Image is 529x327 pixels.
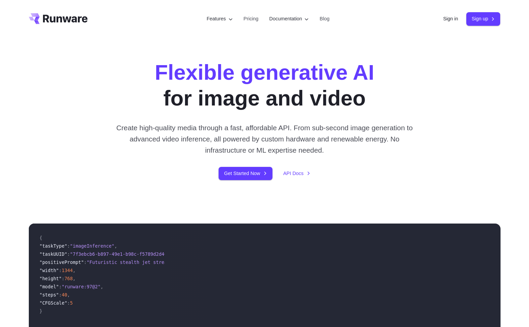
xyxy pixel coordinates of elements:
span: , [101,284,103,289]
span: "positivePrompt" [40,259,84,265]
a: Get Started Now [219,167,272,180]
span: , [114,243,117,249]
span: "model" [40,284,59,289]
span: "imageInference" [70,243,115,249]
span: : [59,292,62,297]
a: Pricing [244,15,259,23]
a: Sign up [466,12,501,25]
span: "steps" [40,292,59,297]
span: , [73,268,76,273]
span: "taskUUID" [40,251,67,257]
span: : [67,243,70,249]
a: Go to / [29,13,88,24]
span: , [73,276,76,281]
span: : [62,276,64,281]
a: Blog [320,15,329,23]
span: { [40,235,42,241]
label: Features [207,15,233,23]
label: Documentation [269,15,309,23]
h1: for image and video [155,60,374,111]
span: 1344 [62,268,73,273]
span: "height" [40,276,62,281]
span: "runware:97@2" [62,284,101,289]
span: 40 [62,292,67,297]
span: "width" [40,268,59,273]
span: "7f3ebcb6-b897-49e1-b98c-f5789d2d40d7" [70,251,176,257]
span: : [59,284,62,289]
span: } [40,308,42,314]
span: 768 [64,276,73,281]
strong: Flexible generative AI [155,60,374,84]
span: : [67,251,70,257]
span: : [84,259,86,265]
p: Create high-quality media through a fast, affordable API. From sub-second image generation to adv... [114,122,415,156]
span: , [67,292,70,297]
a: API Docs [283,170,310,177]
span: "CFGScale" [40,300,67,306]
span: "Futuristic stealth jet streaking through a neon-lit cityscape with glowing purple exhaust" [87,259,339,265]
span: : [59,268,62,273]
span: "taskType" [40,243,67,249]
a: Sign in [443,15,458,23]
span: 5 [70,300,73,306]
span: : [67,300,70,306]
